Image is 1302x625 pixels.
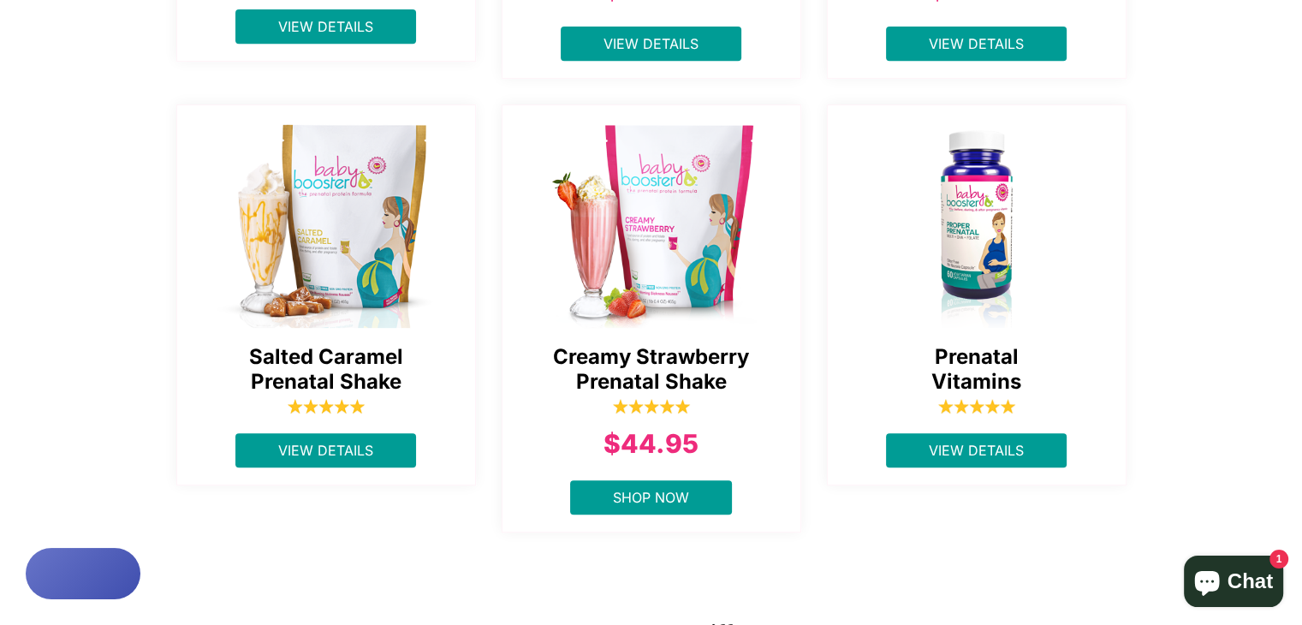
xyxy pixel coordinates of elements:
[520,425,783,463] div: $44.95
[886,433,1067,467] a: View Details
[177,105,477,328] a: Salted Caramel Prenatal Shake - Ships Same Day
[613,489,689,506] span: Shop Now
[938,397,1015,414] img: 5_stars-1-1646348089739_1200x.png
[502,105,802,328] a: Creamy Strawberry Prenatal Shake - Ships Same Day
[828,114,1127,328] img: Proper Prenatal Vitamin - Ships Same Day
[278,18,373,35] span: View Details
[828,105,1127,328] a: Proper Prenatal Vitamin - Ships Same Day
[502,114,802,328] img: Creamy Strawberry Prenatal Shake - Ships Same Day
[278,442,373,459] span: View Details
[288,397,365,414] img: 5_stars-1-1646348089739_1200x.png
[177,114,477,328] img: Salted Caramel Prenatal Shake - Ships Same Day
[26,548,140,599] button: Rewards
[561,27,741,61] a: View Details
[194,345,458,395] span: Salted Caramel Prenatal Shake
[235,9,416,44] a: View Details
[235,433,416,467] a: View Details
[845,345,1109,395] span: Prenatal Vitamins
[613,397,690,414] img: 5_stars-1-1646348089739_1200x.png
[570,480,732,515] a: Shop Now
[929,35,1024,52] span: View Details
[929,442,1024,459] span: View Details
[520,345,783,395] span: Creamy Strawberry Prenatal Shake
[603,35,699,52] span: View Details
[1179,556,1288,611] inbox-online-store-chat: Shopify online store chat
[886,27,1067,61] a: View Details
